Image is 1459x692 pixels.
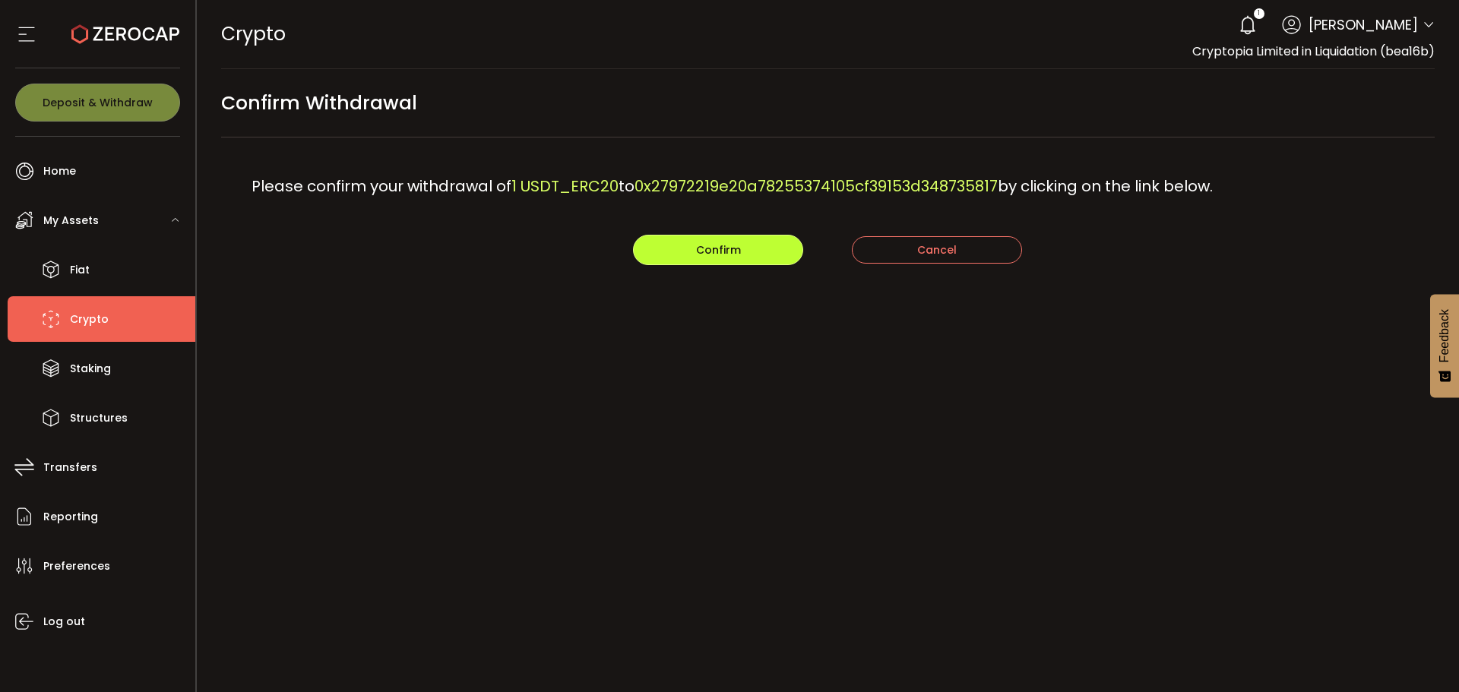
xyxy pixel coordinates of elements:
[1438,309,1451,362] span: Feedback
[1192,43,1435,60] span: Cryptopia Limited in Liquidation (bea16b)
[43,160,76,182] span: Home
[70,308,109,330] span: Crypto
[221,86,417,120] span: Confirm Withdrawal
[43,555,110,577] span: Preferences
[252,175,511,197] span: Please confirm your withdrawal of
[619,175,635,197] span: to
[43,611,85,633] span: Log out
[221,21,286,47] span: Crypto
[633,235,803,265] button: Confirm
[43,210,99,232] span: My Assets
[43,506,98,528] span: Reporting
[70,407,128,429] span: Structures
[511,175,619,197] span: 1 USDT_ERC20
[998,175,1213,197] span: by clicking on the link below.
[917,242,957,258] span: Cancel
[43,97,153,108] span: Deposit & Withdraw
[1430,294,1459,397] button: Feedback - Show survey
[1309,14,1418,35] span: [PERSON_NAME]
[70,259,90,281] span: Fiat
[1258,8,1260,19] span: 1
[70,358,111,380] span: Staking
[1383,619,1459,692] iframe: Chat Widget
[635,175,998,197] span: 0x27972219e20a78255374105cf39153d348735817
[43,457,97,479] span: Transfers
[696,242,741,258] span: Confirm
[15,84,180,122] button: Deposit & Withdraw
[852,236,1022,264] button: Cancel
